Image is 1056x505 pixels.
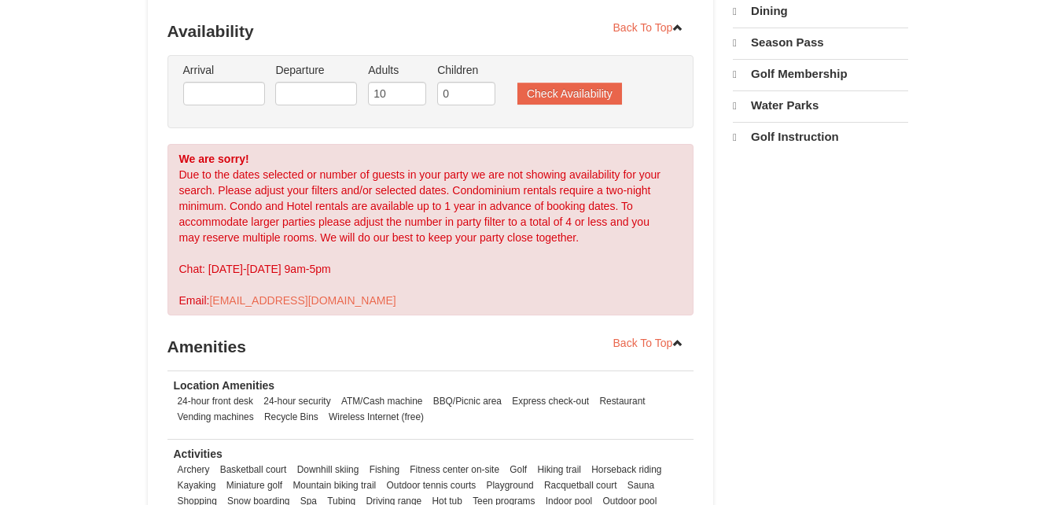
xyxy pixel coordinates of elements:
[289,477,380,493] li: Mountain biking trail
[174,409,258,425] li: Vending machines
[508,393,593,409] li: Express check-out
[174,462,214,477] li: Archery
[167,16,694,47] h3: Availability
[337,393,427,409] li: ATM/Cash machine
[223,477,286,493] li: Miniature golf
[429,393,506,409] li: BBQ/Picnic area
[533,462,585,477] li: Hiking trail
[174,477,220,493] li: Kayaking
[733,28,908,57] a: Season Pass
[506,462,531,477] li: Golf
[733,59,908,89] a: Golf Membership
[174,393,258,409] li: 24-hour front desk
[179,153,249,165] strong: We are sorry!
[183,62,265,78] label: Arrival
[595,393,649,409] li: Restaurant
[275,62,357,78] label: Departure
[437,62,495,78] label: Children
[167,331,694,363] h3: Amenities
[540,477,621,493] li: Racquetball court
[603,331,694,355] a: Back To Top
[216,462,291,477] li: Basketball court
[259,393,334,409] li: 24-hour security
[368,62,426,78] label: Adults
[174,379,275,392] strong: Location Amenities
[603,16,694,39] a: Back To Top
[483,477,538,493] li: Playground
[587,462,665,477] li: Horseback riding
[293,462,363,477] li: Downhill skiing
[624,477,658,493] li: Sauna
[174,448,223,460] strong: Activities
[383,477,480,493] li: Outdoor tennis courts
[167,144,694,315] div: Due to the dates selected or number of guests in your party we are not showing availability for y...
[406,462,503,477] li: Fitness center on-site
[733,122,908,152] a: Golf Instruction
[366,462,403,477] li: Fishing
[325,409,428,425] li: Wireless Internet (free)
[260,409,322,425] li: Recycle Bins
[733,90,908,120] a: Water Parks
[517,83,622,105] button: Check Availability
[209,294,396,307] a: [EMAIL_ADDRESS][DOMAIN_NAME]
